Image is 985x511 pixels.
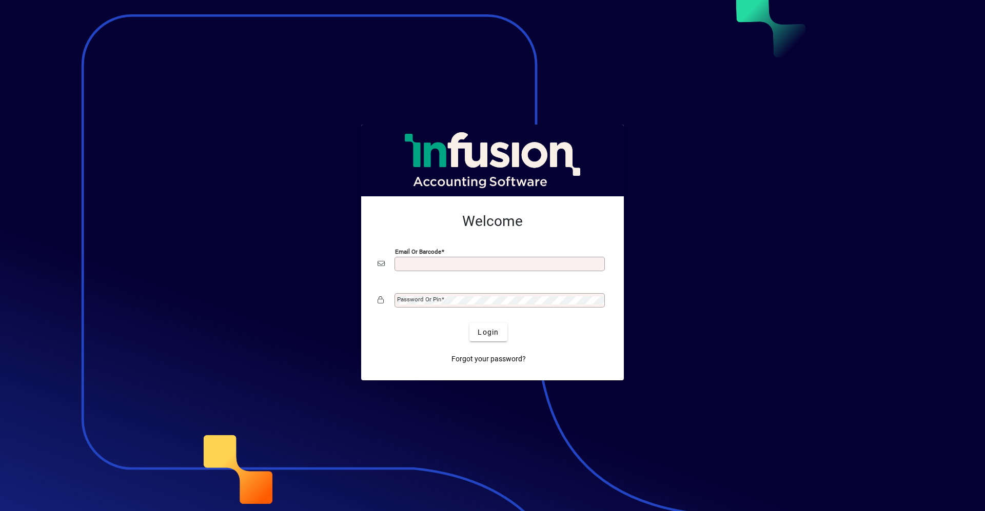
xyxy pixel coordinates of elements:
[397,296,441,303] mat-label: Password or Pin
[378,213,607,230] h2: Welcome
[451,354,526,364] span: Forgot your password?
[447,350,530,368] a: Forgot your password?
[469,323,507,341] button: Login
[478,327,499,338] span: Login
[395,248,441,255] mat-label: Email or Barcode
